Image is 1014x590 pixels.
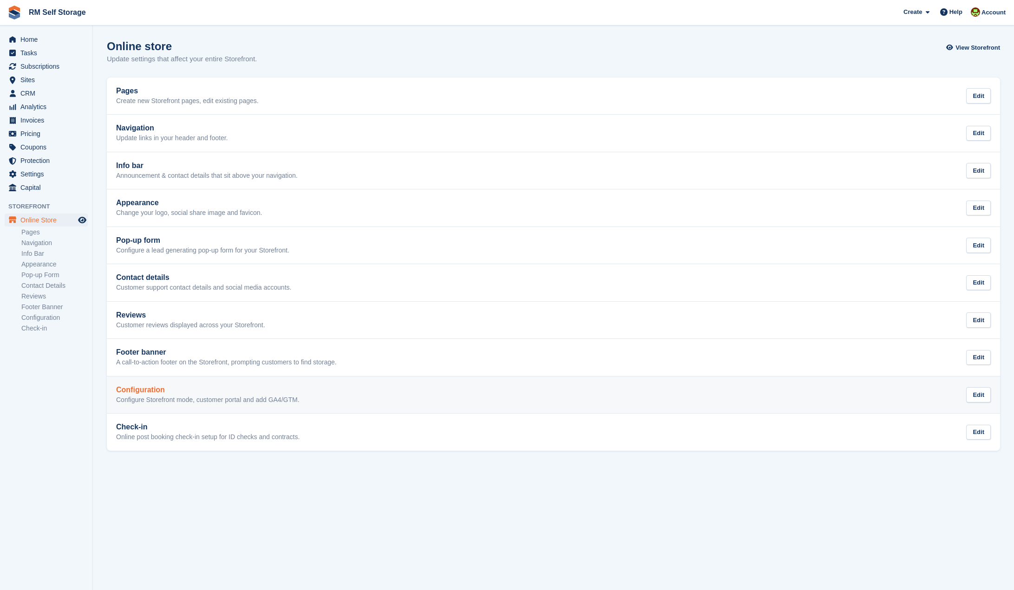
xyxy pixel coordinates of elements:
a: Preview store [77,214,88,226]
a: menu [5,46,88,59]
div: Edit [966,88,991,104]
div: Edit [966,238,991,253]
p: Update links in your header and footer. [116,134,228,143]
a: Reviews [21,292,88,301]
span: Online Store [20,214,76,227]
span: CRM [20,87,76,100]
a: menu [5,87,88,100]
p: A call-to-action footer on the Storefront, prompting customers to find storage. [116,358,337,367]
div: Edit [966,350,991,365]
h2: Check-in [116,423,300,431]
a: View Storefront [949,40,1000,55]
span: Create [903,7,922,17]
a: menu [5,127,88,140]
span: Analytics [20,100,76,113]
p: Customer support contact details and social media accounts. [116,284,291,292]
span: Subscriptions [20,60,76,73]
a: menu [5,60,88,73]
a: menu [5,141,88,154]
span: Account [981,8,1006,17]
div: Edit [966,275,991,291]
a: Pages [21,228,88,237]
h2: Navigation [116,124,228,132]
h2: Pages [116,87,259,95]
a: Appearance Change your logo, social share image and favicon. Edit [107,189,1000,227]
div: Edit [966,387,991,402]
h2: Info bar [116,162,298,170]
a: Footer banner A call-to-action footer on the Storefront, prompting customers to find storage. Edit [107,339,1000,376]
p: Create new Storefront pages, edit existing pages. [116,97,259,105]
div: Edit [966,163,991,178]
div: Edit [966,312,991,328]
a: Configuration Configure Storefront mode, customer portal and add GA4/GTM. Edit [107,376,1000,414]
a: menu [5,73,88,86]
h2: Contact details [116,273,291,282]
h2: Footer banner [116,348,337,357]
a: menu [5,181,88,194]
a: Navigation Update links in your header and footer. Edit [107,115,1000,152]
a: menu [5,154,88,167]
h2: Configuration [116,386,300,394]
a: Pop-up Form [21,271,88,279]
a: Appearance [21,260,88,269]
a: Footer Banner [21,303,88,311]
span: Storefront [8,202,92,211]
img: Kameron Valleley [971,7,980,17]
a: Info bar Announcement & contact details that sit above your navigation. Edit [107,152,1000,189]
a: Pop-up form Configure a lead generating pop-up form for your Storefront. Edit [107,227,1000,264]
a: RM Self Storage [25,5,90,20]
div: Edit [966,201,991,216]
p: Change your logo, social share image and favicon. [116,209,262,217]
h2: Reviews [116,311,265,319]
a: menu [5,214,88,227]
a: Contact Details [21,281,88,290]
span: Sites [20,73,76,86]
div: Edit [966,126,991,141]
p: Configure a lead generating pop-up form for your Storefront. [116,246,289,255]
p: Update settings that affect your entire Storefront. [107,54,257,65]
a: menu [5,168,88,181]
span: Tasks [20,46,76,59]
span: Settings [20,168,76,181]
a: menu [5,33,88,46]
p: Online post booking check-in setup for ID checks and contracts. [116,433,300,441]
a: Pages Create new Storefront pages, edit existing pages. Edit [107,78,1000,115]
span: View Storefront [955,43,1000,52]
h2: Appearance [116,199,262,207]
h1: Online store [107,40,257,52]
a: menu [5,100,88,113]
span: Coupons [20,141,76,154]
span: Pricing [20,127,76,140]
a: menu [5,114,88,127]
a: Reviews Customer reviews displayed across your Storefront. Edit [107,302,1000,339]
img: stora-icon-8386f47178a22dfd0bd8f6a31ec36ba5ce8667c1dd55bd0f319d3a0aa187defe.svg [7,6,21,19]
span: Help [949,7,962,17]
h2: Pop-up form [116,236,289,245]
div: Edit [966,425,991,440]
a: Check-in [21,324,88,333]
a: Info Bar [21,249,88,258]
a: Check-in Online post booking check-in setup for ID checks and contracts. Edit [107,414,1000,451]
p: Customer reviews displayed across your Storefront. [116,321,265,330]
span: Protection [20,154,76,167]
span: Invoices [20,114,76,127]
span: Capital [20,181,76,194]
a: Contact details Customer support contact details and social media accounts. Edit [107,264,1000,301]
a: Configuration [21,313,88,322]
span: Home [20,33,76,46]
a: Navigation [21,239,88,247]
p: Announcement & contact details that sit above your navigation. [116,172,298,180]
p: Configure Storefront mode, customer portal and add GA4/GTM. [116,396,300,404]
